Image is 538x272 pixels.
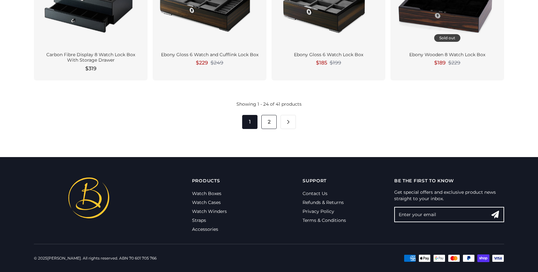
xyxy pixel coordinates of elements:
span: $319 [85,65,96,72]
div: Showing 1 - 24 of 41 products [34,101,504,107]
div: Ebony Gloss 6 Watch Lock Box [279,52,378,58]
div: © 2025 . All rights reserved. ABN 70 601 705 766 [34,256,157,261]
a: [PERSON_NAME] [47,256,81,261]
span: $229 [196,59,208,67]
span: $185 [316,59,327,67]
button: Search [486,207,504,222]
span: $189 [434,59,446,67]
a: Refunds & Returns [303,200,344,205]
p: Be the first to know [394,178,504,184]
input: Enter your email [394,207,504,222]
a: 2 [261,115,277,129]
p: Support [303,178,346,184]
span: $229 [448,60,460,66]
a: Contact Us [303,191,327,196]
span: $249 [211,60,223,66]
a: Accessories [192,226,218,232]
div: Ebony Wooden 8 Watch Lock Box [398,52,496,58]
span: 1 [242,115,257,129]
a: Terms & Conditions [303,217,346,223]
p: Get special offers and exclusive product news straight to your inbox. [394,189,504,202]
div: Ebony Gloss 6 Watch and Cufflink Lock Box [160,52,259,58]
a: Watch Winders [192,208,227,214]
span: $199 [330,60,341,66]
a: Straps [192,217,206,223]
nav: Pagination [242,115,296,129]
a: Watch Cases [192,200,221,205]
a: Watch Boxes [192,191,221,196]
p: Products [192,178,227,184]
a: Privacy Policy [303,208,334,214]
div: Carbon Fibre Display 8 Watch Lock Box With Storage Drawer [42,52,140,63]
